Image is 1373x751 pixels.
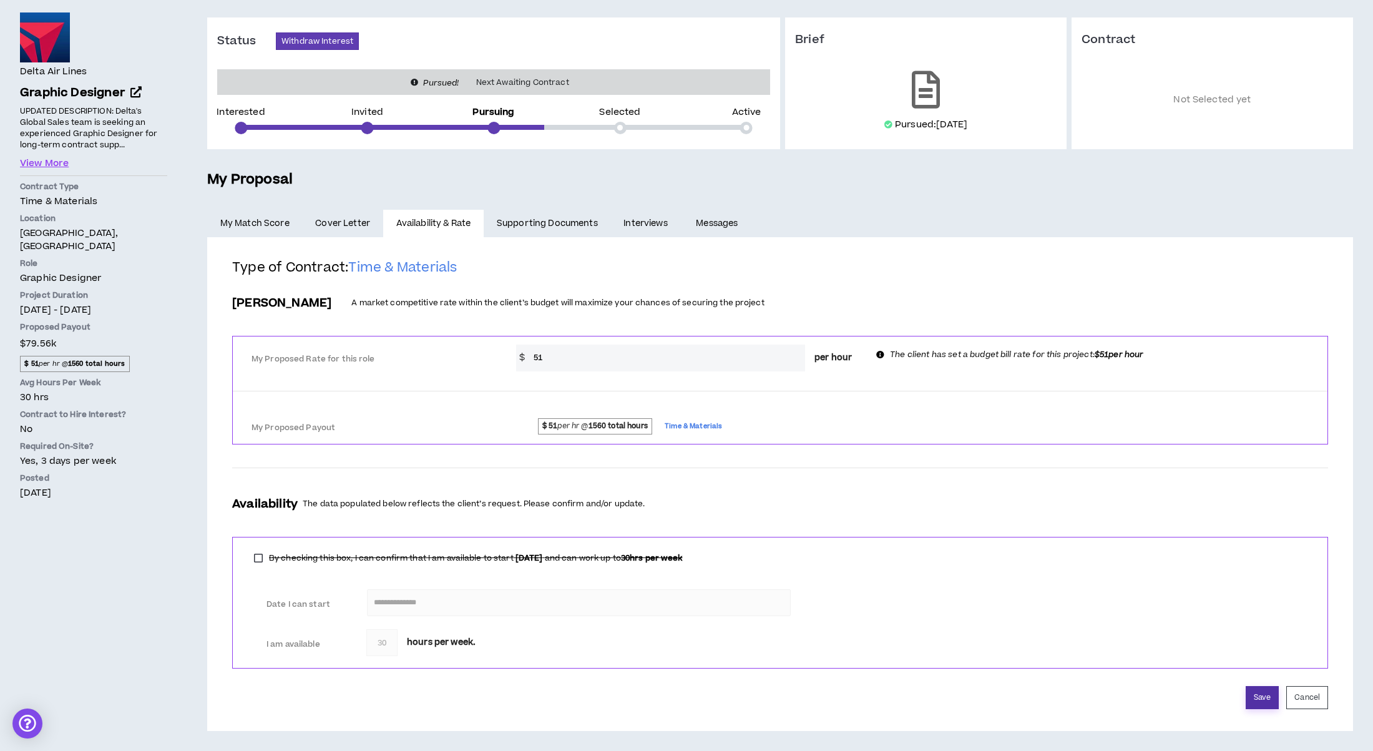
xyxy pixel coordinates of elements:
p: UPDATED DESCRIPTION: Delta's Global Sales team is seeking an experienced Graphic Designer for lon... [20,105,167,152]
p: Avg Hours Per Week [20,377,167,388]
h2: Type of Contract: [232,259,1328,287]
span: Cover Letter [315,217,370,230]
p: No [20,423,167,436]
p: Proposed Payout [20,322,167,333]
button: View More [20,157,69,170]
label: My Proposed Rate for this role [252,348,488,370]
p: Pursuing [472,108,514,117]
h3: Contract [1082,32,1343,47]
h3: Status [217,34,276,49]
label: I am available [266,634,338,655]
a: Messages [683,210,754,237]
p: Role [20,258,167,269]
span: Time & Materials [665,420,722,433]
h3: Availability [232,496,298,513]
p: Pursued: [DATE] [895,119,967,131]
p: Project Duration [20,290,167,301]
a: Graphic Designer [20,84,167,102]
label: My Proposed Payout [252,417,488,439]
i: Pursued! [423,77,459,89]
a: Interviews [611,210,683,237]
p: The client has set a budget bill rate for this project: [890,349,1143,361]
p: Location [20,213,167,224]
span: $ [516,345,528,371]
p: [GEOGRAPHIC_DATA], [GEOGRAPHIC_DATA] [20,227,167,253]
span: Graphic Designer [20,272,101,285]
p: Not Selected yet [1082,66,1343,134]
strong: 1560 total hours [589,421,648,431]
span: $79.56k [20,335,56,352]
b: $51 per hour [1095,349,1144,360]
p: Required On-Site? [20,441,167,452]
a: My Match Score [207,210,303,237]
h3: Brief [795,32,1057,47]
a: Availability & Rate [383,210,484,237]
h3: [PERSON_NAME] [232,295,331,312]
p: 30 hrs [20,391,167,404]
strong: $ 51 [24,359,39,368]
strong: 1560 total hours [68,359,125,368]
p: [DATE] - [DATE] [20,303,167,317]
h5: My Proposal [207,169,1353,190]
button: Save [1246,686,1279,709]
p: [DATE] [20,486,167,499]
p: Selected [599,108,640,117]
span: hours per week. [407,636,476,649]
div: Open Intercom Messenger [12,709,42,739]
label: Date I can start [266,594,338,616]
span: per hour [814,351,852,365]
span: By checking this box, I can confirm that I am available to start and can work up to [269,552,683,564]
p: Time & Materials [20,195,167,208]
p: Invited [351,108,383,117]
span: Next Awaiting Contract [469,76,577,89]
button: Withdraw Interest [276,32,359,50]
p: Interested [217,108,265,117]
p: Contract Type [20,181,167,192]
p: Yes, 3 days per week [20,454,167,468]
b: [DATE] [514,552,545,564]
button: Cancel [1286,686,1328,709]
p: Contract to Hire Interest? [20,409,167,420]
span: per hr @ [538,418,653,434]
span: Graphic Designer [20,84,125,101]
a: Supporting Documents [484,210,610,237]
span: per hr @ [20,356,130,372]
p: Active [732,108,761,117]
h4: Delta Air Lines [20,65,87,79]
b: 30 hrs per week [621,552,683,564]
strong: $ 51 [542,421,558,431]
p: A market competitive rate within the client’s budget will maximize your chances of securing the p... [351,297,764,309]
span: Time & Materials [348,258,457,277]
p: The data populated below reflects the client’s request. Please confirm and/or update. [303,498,645,510]
p: Posted [20,473,167,484]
